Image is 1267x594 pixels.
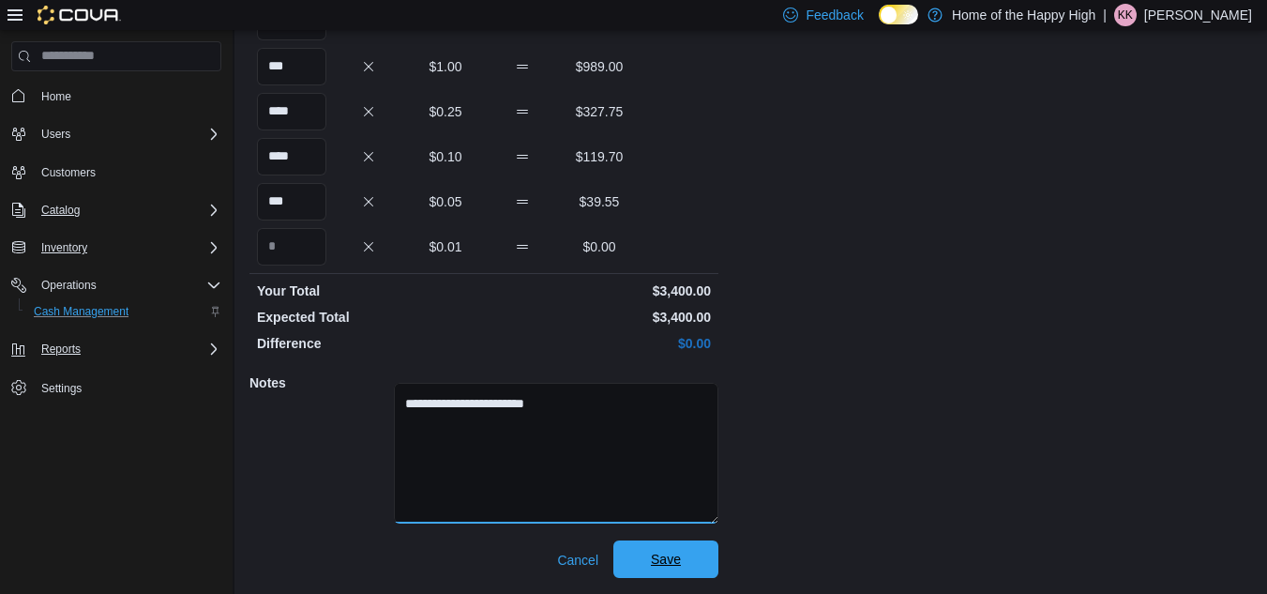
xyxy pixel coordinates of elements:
a: Home [34,85,79,108]
p: Home of the Happy High [952,4,1095,26]
input: Quantity [257,138,326,175]
span: Reports [41,342,81,357]
p: $39.55 [565,192,634,211]
p: $3,400.00 [488,308,711,327]
button: Inventory [4,235,229,261]
span: Inventory [41,240,87,255]
nav: Complex example [11,75,221,450]
p: $1.00 [411,57,480,76]
p: Expected Total [257,308,480,327]
button: Home [4,83,229,110]
a: Settings [34,377,89,400]
input: Quantity [257,93,326,130]
span: Catalog [34,199,221,221]
span: Reports [34,338,221,360]
p: $327.75 [565,102,634,121]
p: $989.00 [565,57,634,76]
span: Operations [34,274,221,297]
h5: Notes [249,364,390,402]
span: Cash Management [34,304,128,319]
p: $0.00 [488,334,711,353]
p: | [1103,4,1107,26]
span: Users [34,123,221,145]
span: Home [34,84,221,108]
button: Cancel [550,541,606,579]
button: Customers [4,159,229,186]
span: Customers [34,160,221,184]
span: Dark Mode [879,24,880,25]
input: Dark Mode [879,5,918,24]
img: Cova [38,6,121,24]
button: Users [4,121,229,147]
button: Operations [34,274,104,297]
p: Difference [257,334,480,353]
button: Reports [34,338,88,360]
button: Catalog [4,197,229,223]
span: Customers [41,165,96,180]
button: Cash Management [19,298,229,325]
p: [PERSON_NAME] [1144,4,1252,26]
input: Quantity [257,48,326,85]
p: $0.05 [411,192,480,211]
div: Kirandeep Kaur [1114,4,1137,26]
span: Settings [41,381,82,396]
p: $3,400.00 [488,282,711,300]
span: KK [1118,4,1133,26]
span: Users [41,127,70,142]
button: Operations [4,272,229,298]
p: Your Total [257,282,480,300]
span: Settings [34,375,221,399]
p: $0.25 [411,102,480,121]
p: $0.01 [411,237,480,256]
span: Save [651,550,681,569]
p: $119.70 [565,147,634,166]
span: Catalog [41,203,80,218]
a: Cash Management [26,300,136,323]
button: Catalog [34,199,87,221]
span: Operations [41,278,97,293]
p: $0.10 [411,147,480,166]
span: Feedback [806,6,863,24]
input: Quantity [257,228,326,266]
button: Save [613,541,718,578]
button: Reports [4,336,229,362]
span: Inventory [34,236,221,259]
button: Settings [4,373,229,401]
span: Cash Management [26,300,221,323]
input: Quantity [257,183,326,221]
a: Customers [34,161,103,184]
p: $0.00 [565,237,634,256]
button: Inventory [34,236,95,259]
span: Home [41,89,71,104]
button: Users [34,123,78,145]
span: Cancel [557,551,598,570]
